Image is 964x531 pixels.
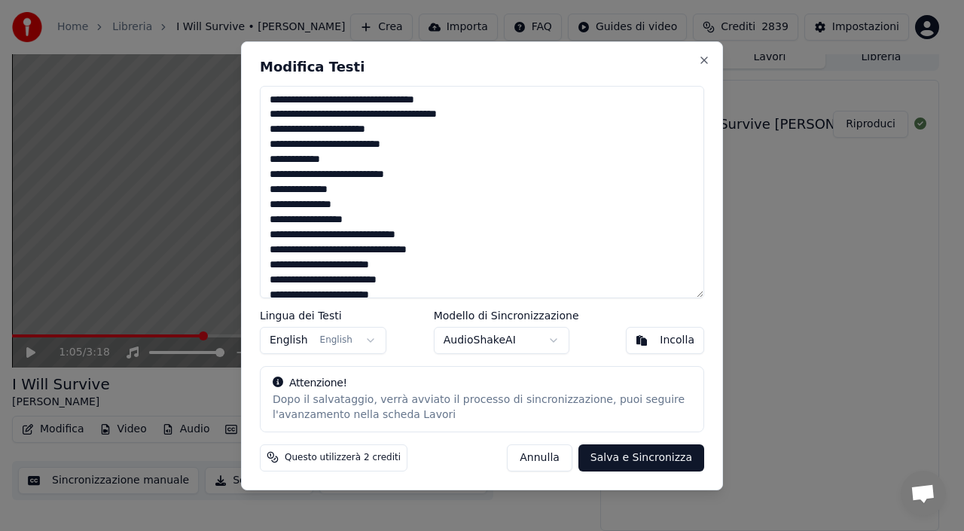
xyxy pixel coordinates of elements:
[660,333,694,348] div: Incolla
[434,310,579,321] label: Modello di Sincronizzazione
[626,327,704,354] button: Incolla
[273,376,691,391] div: Attenzione!
[260,60,704,74] h2: Modifica Testi
[260,310,386,321] label: Lingua dei Testi
[273,392,691,423] div: Dopo il salvataggio, verrà avviato il processo di sincronizzazione, puoi seguire l'avanzamento ne...
[285,451,401,463] span: Questo utilizzerà 2 crediti
[507,444,572,471] button: Annulla
[578,444,704,471] button: Salva e Sincronizza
